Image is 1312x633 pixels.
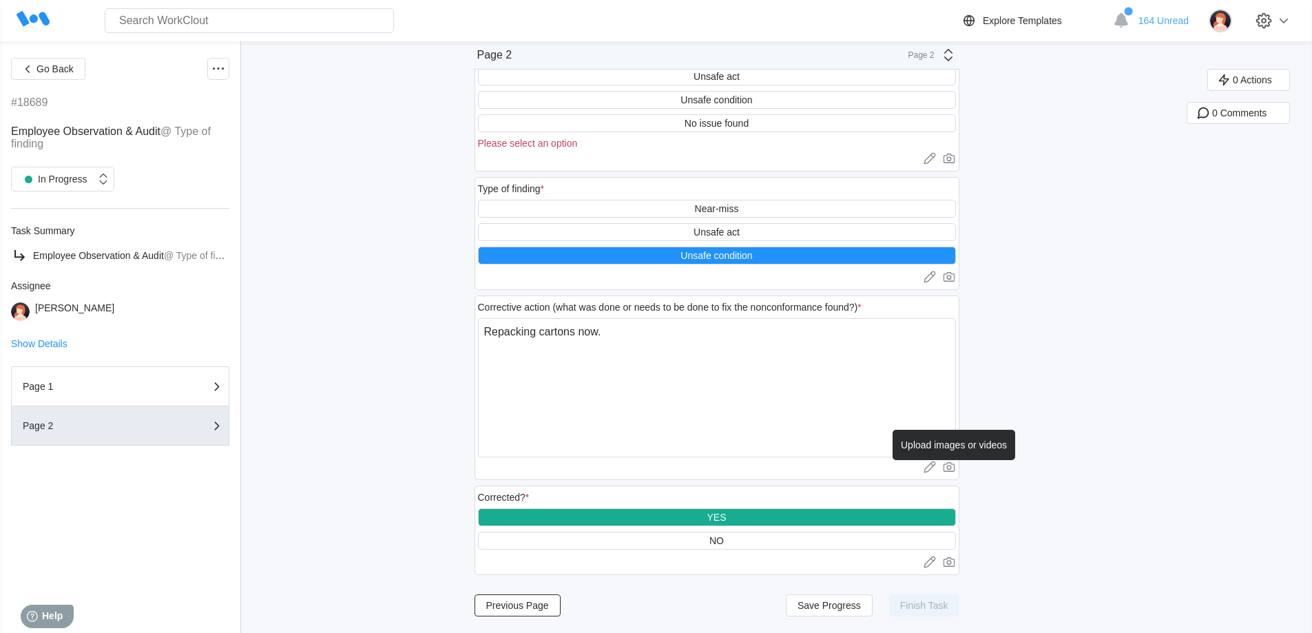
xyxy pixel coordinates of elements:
div: Corrected? [478,492,530,503]
button: 0 Actions [1207,69,1290,91]
div: Page 1 [23,382,160,391]
div: [PERSON_NAME] [35,302,114,321]
div: In Progress [19,169,87,189]
button: Go Back [11,58,85,80]
button: Page 2 [11,406,229,446]
span: Employee Observation & Audit [11,125,160,137]
div: Assignee [11,280,229,291]
div: No issue found [685,118,749,129]
button: Finish Task [889,594,959,616]
span: 0 Actions [1233,75,1272,85]
div: Corrective action (what was done or needs to be done to fix the nonconformance found?) [478,302,862,313]
span: Employee Observation & Audit [33,250,164,261]
div: Explore Templates [983,15,1062,26]
span: Save Progress [798,601,861,610]
span: Previous Page [486,601,549,610]
div: Page 2 [477,49,512,61]
span: Finish Task [900,601,948,610]
span: 164 Unread [1138,15,1189,26]
button: Show Details [11,339,67,349]
button: Save Progress [786,594,873,616]
span: Go Back [37,64,74,74]
textarea: Repacking cartons now. [478,318,956,457]
span: 0 Comments [1212,108,1267,118]
div: Type of finding [478,183,545,194]
img: user-2.png [11,302,30,321]
div: YES [707,512,726,523]
div: Page 2 [23,421,160,430]
div: Unsafe condition [680,250,752,261]
a: Explore Templates [961,12,1106,29]
img: user-2.png [1209,9,1232,32]
mark: @ Type of finding [11,125,211,149]
a: Employee Observation & Audit@ Type of finding [11,247,229,264]
input: Search WorkClout [105,8,394,33]
div: Unsafe act [694,71,740,82]
mark: @ Type of finding [164,250,239,261]
div: Upload images or videos [893,430,1015,460]
div: Near-miss [695,203,739,214]
button: 0 Comments [1187,102,1290,124]
div: Please select an option [478,138,956,149]
div: Task Summary [11,225,229,236]
div: NO [709,535,724,546]
button: Page 1 [11,366,229,406]
button: Previous Page [475,594,561,616]
div: #18689 [11,96,48,109]
div: Unsafe act [694,227,740,238]
div: Unsafe condition [680,94,752,105]
div: Page 2 [900,50,935,60]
